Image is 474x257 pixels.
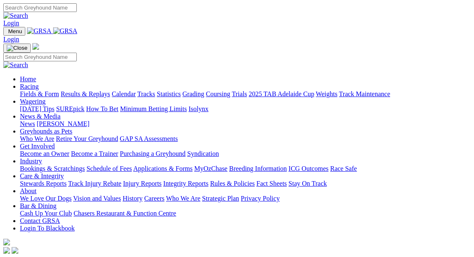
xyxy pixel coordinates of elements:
[27,27,51,35] img: GRSA
[20,187,37,194] a: About
[20,210,471,217] div: Bar & Dining
[206,90,230,97] a: Coursing
[20,83,39,90] a: Racing
[20,128,72,135] a: Greyhounds as Pets
[202,195,239,202] a: Strategic Plan
[3,61,28,69] img: Search
[188,105,208,112] a: Isolynx
[86,165,132,172] a: Schedule of Fees
[163,180,208,187] a: Integrity Reports
[133,165,193,172] a: Applications & Forms
[194,165,227,172] a: MyOzChase
[288,180,327,187] a: Stay On Track
[61,90,110,97] a: Results & Replays
[20,113,61,120] a: News & Media
[241,195,280,202] a: Privacy Policy
[210,180,255,187] a: Rules & Policies
[3,12,28,19] img: Search
[123,180,161,187] a: Injury Reports
[56,135,118,142] a: Retire Your Greyhound
[20,150,69,157] a: Become an Owner
[20,217,60,224] a: Contact GRSA
[3,19,19,27] a: Login
[73,210,176,217] a: Chasers Restaurant & Function Centre
[20,165,85,172] a: Bookings & Scratchings
[3,44,31,53] button: Toggle navigation
[20,202,56,209] a: Bar & Dining
[20,195,471,202] div: About
[53,27,78,35] img: GRSA
[122,195,142,202] a: History
[20,105,54,112] a: [DATE] Tips
[32,43,39,50] img: logo-grsa-white.png
[73,195,121,202] a: Vision and Values
[144,195,164,202] a: Careers
[3,239,10,245] img: logo-grsa-white.png
[7,45,27,51] img: Close
[120,150,186,157] a: Purchasing a Greyhound
[20,143,55,150] a: Get Involved
[68,180,121,187] a: Track Injury Rebate
[20,165,471,172] div: Industry
[3,3,77,12] input: Search
[166,195,200,202] a: Who We Are
[20,98,46,105] a: Wagering
[229,165,287,172] a: Breeding Information
[339,90,390,97] a: Track Maintenance
[3,27,25,36] button: Toggle navigation
[20,120,35,127] a: News
[20,135,471,143] div: Greyhounds as Pets
[183,90,204,97] a: Grading
[330,165,357,172] a: Race Safe
[71,150,118,157] a: Become a Trainer
[20,90,59,97] a: Fields & Form
[3,247,10,254] img: facebook.svg
[8,28,22,34] span: Menu
[20,172,64,179] a: Care & Integrity
[257,180,287,187] a: Fact Sheets
[20,180,66,187] a: Stewards Reports
[3,36,19,43] a: Login
[20,195,71,202] a: We Love Our Dogs
[112,90,136,97] a: Calendar
[187,150,219,157] a: Syndication
[157,90,181,97] a: Statistics
[20,225,75,232] a: Login To Blackbook
[288,165,328,172] a: ICG Outcomes
[20,150,471,158] div: Get Involved
[20,90,471,98] div: Racing
[232,90,247,97] a: Trials
[20,120,471,128] div: News & Media
[37,120,89,127] a: [PERSON_NAME]
[3,53,77,61] input: Search
[20,105,471,113] div: Wagering
[12,247,18,254] img: twitter.svg
[20,158,42,165] a: Industry
[137,90,155,97] a: Tracks
[20,180,471,187] div: Care & Integrity
[86,105,119,112] a: How To Bet
[120,105,187,112] a: Minimum Betting Limits
[56,105,84,112] a: SUREpick
[20,135,54,142] a: Who We Are
[249,90,314,97] a: 2025 TAB Adelaide Cup
[20,210,72,217] a: Cash Up Your Club
[316,90,337,97] a: Weights
[120,135,178,142] a: GAP SA Assessments
[20,75,36,82] a: Home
